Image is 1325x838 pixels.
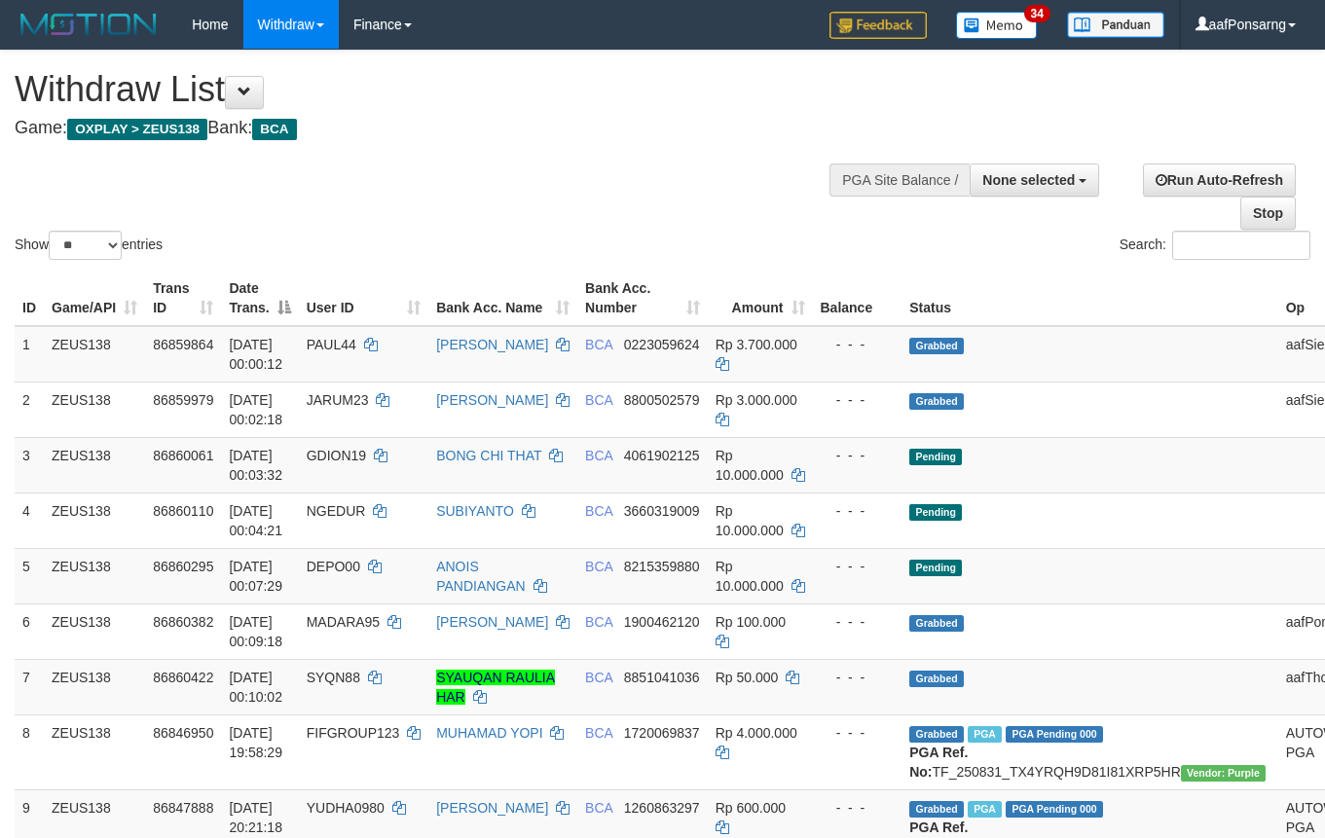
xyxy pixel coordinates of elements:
[44,548,145,603] td: ZEUS138
[44,603,145,659] td: ZEUS138
[307,614,380,630] span: MADARA95
[221,271,298,326] th: Date Trans.: activate to sort column descending
[909,726,964,743] span: Grabbed
[821,446,895,465] div: - - -
[44,382,145,437] td: ZEUS138
[307,503,366,519] span: NGEDUR
[436,559,526,594] a: ANOIS PANDIANGAN
[436,392,548,408] a: [PERSON_NAME]
[307,559,360,574] span: DEPO00
[436,725,542,741] a: MUHAMAD YOPI
[585,392,612,408] span: BCA
[67,119,207,140] span: OXPLAY > ZEUS138
[829,164,970,197] div: PGA Site Balance /
[1240,197,1296,230] a: Stop
[436,337,548,352] a: [PERSON_NAME]
[968,726,1002,743] span: Marked by aafnoeunsreypich
[153,670,213,685] span: 86860422
[15,382,44,437] td: 2
[821,612,895,632] div: - - -
[229,725,282,760] span: [DATE] 19:58:29
[436,503,514,519] a: SUBIYANTO
[624,503,700,519] span: Copy 3660319009 to clipboard
[229,670,282,705] span: [DATE] 00:10:02
[1006,801,1103,818] span: PGA Pending
[436,448,541,463] a: BONG CHI THAT
[307,725,400,741] span: FIFGROUP123
[585,800,612,816] span: BCA
[1181,765,1266,782] span: Vendor URL: https://trx4.1velocity.biz
[153,392,213,408] span: 86859979
[15,714,44,789] td: 8
[44,437,145,492] td: ZEUS138
[15,70,864,109] h1: Withdraw List
[229,503,282,538] span: [DATE] 00:04:21
[436,800,548,816] a: [PERSON_NAME]
[909,671,964,687] span: Grabbed
[307,392,369,408] span: JARUM23
[44,659,145,714] td: ZEUS138
[44,326,145,383] td: ZEUS138
[708,271,813,326] th: Amount: activate to sort column ascending
[15,10,163,39] img: MOTION_logo.png
[15,231,163,260] label: Show entries
[624,392,700,408] span: Copy 8800502579 to clipboard
[153,337,213,352] span: 86859864
[909,393,964,410] span: Grabbed
[44,271,145,326] th: Game/API: activate to sort column ascending
[982,172,1075,188] span: None selected
[577,271,708,326] th: Bank Acc. Number: activate to sort column ascending
[624,800,700,816] span: Copy 1260863297 to clipboard
[585,725,612,741] span: BCA
[956,12,1038,39] img: Button%20Memo.svg
[624,670,700,685] span: Copy 8851041036 to clipboard
[44,492,145,548] td: ZEUS138
[821,668,895,687] div: - - -
[15,437,44,492] td: 3
[153,559,213,574] span: 86860295
[909,449,962,465] span: Pending
[821,798,895,818] div: - - -
[624,614,700,630] span: Copy 1900462120 to clipboard
[307,448,366,463] span: GDION19
[909,338,964,354] span: Grabbed
[716,614,786,630] span: Rp 100.000
[229,800,282,835] span: [DATE] 20:21:18
[970,164,1099,197] button: None selected
[307,670,360,685] span: SYQN88
[229,448,282,483] span: [DATE] 00:03:32
[15,492,44,548] td: 4
[1143,164,1296,197] a: Run Auto-Refresh
[252,119,296,140] span: BCA
[153,725,213,741] span: 86846950
[1120,231,1310,260] label: Search:
[909,801,964,818] span: Grabbed
[229,614,282,649] span: [DATE] 00:09:18
[624,559,700,574] span: Copy 8215359880 to clipboard
[307,337,356,352] span: PAUL44
[15,119,864,138] h4: Game: Bank:
[909,745,968,780] b: PGA Ref. No:
[716,503,784,538] span: Rp 10.000.000
[716,725,797,741] span: Rp 4.000.000
[585,503,612,519] span: BCA
[716,337,797,352] span: Rp 3.700.000
[585,614,612,630] span: BCA
[813,271,902,326] th: Balance
[909,615,964,632] span: Grabbed
[307,800,385,816] span: YUDHA0980
[145,271,221,326] th: Trans ID: activate to sort column ascending
[1006,726,1103,743] span: PGA Pending
[716,800,786,816] span: Rp 600.000
[821,390,895,410] div: - - -
[1067,12,1164,38] img: panduan.png
[624,725,700,741] span: Copy 1720069837 to clipboard
[153,503,213,519] span: 86860110
[585,670,612,685] span: BCA
[716,559,784,594] span: Rp 10.000.000
[909,504,962,521] span: Pending
[15,326,44,383] td: 1
[1024,5,1050,22] span: 34
[909,560,962,576] span: Pending
[153,614,213,630] span: 86860382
